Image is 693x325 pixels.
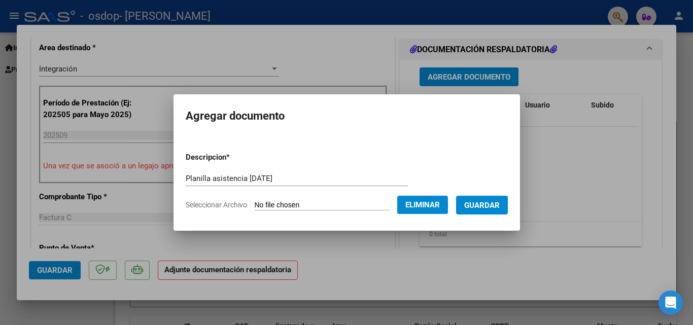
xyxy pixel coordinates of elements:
[659,291,683,315] div: Open Intercom Messenger
[186,106,508,126] h2: Agregar documento
[186,201,247,209] span: Seleccionar Archivo
[456,196,508,214] button: Guardar
[186,152,283,163] p: Descripcion
[464,201,500,210] span: Guardar
[397,196,448,214] button: Eliminar
[405,200,440,209] span: Eliminar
